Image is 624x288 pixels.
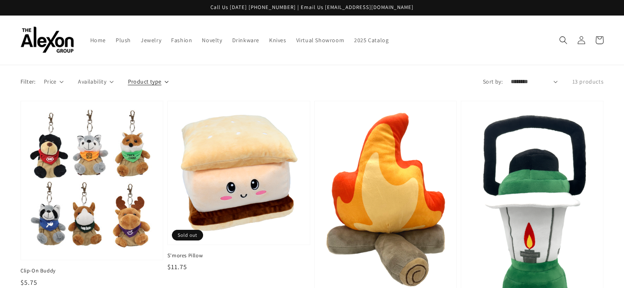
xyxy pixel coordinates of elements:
[141,36,161,44] span: Jewelry
[21,278,37,287] span: $5.75
[167,101,310,272] a: S'mores Pillow S'mores Pillow $11.75
[166,32,197,49] a: Fashion
[128,77,169,86] summary: Product type
[85,32,111,49] a: Home
[29,109,155,252] img: Clip-On Buddy
[21,77,36,86] p: Filter:
[167,252,310,259] span: S'mores Pillow
[21,267,163,274] span: Clip-On Buddy
[172,230,203,240] span: Sold out
[44,77,57,86] span: Price
[136,32,166,49] a: Jewelry
[197,32,227,49] a: Novelty
[116,36,131,44] span: Plush
[78,77,106,86] span: Availability
[171,36,192,44] span: Fashion
[227,32,264,49] a: Drinkware
[291,32,350,49] a: Virtual Showroom
[554,31,572,49] summary: Search
[349,32,393,49] a: 2025 Catalog
[202,36,222,44] span: Novelty
[90,36,106,44] span: Home
[572,77,603,86] p: 13 products
[167,263,187,271] span: $11.75
[483,77,503,86] label: Sort by:
[78,77,113,86] summary: Availability
[21,101,163,288] a: Clip-On Buddy Clip-On Buddy $5.75
[21,27,74,53] img: The Alexon Group
[232,36,259,44] span: Drinkware
[264,32,291,49] a: Knives
[44,77,64,86] summary: Price
[354,36,389,44] span: 2025 Catalog
[296,36,345,44] span: Virtual Showroom
[111,32,136,49] a: Plush
[176,109,302,236] img: S'mores Pillow
[269,36,286,44] span: Knives
[128,77,162,86] span: Product type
